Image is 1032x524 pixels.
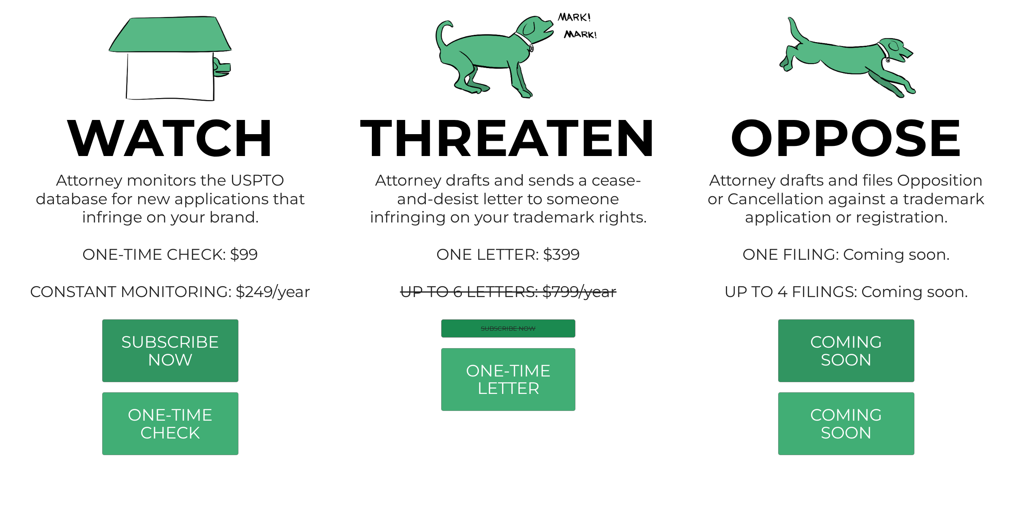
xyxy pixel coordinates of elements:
[26,171,315,320] p: Attorney monitors the USPTO database for new applications that infringe on your brand. ONE-TIME C...
[779,320,914,382] a: COMING SOON
[341,130,676,150] h1: THREATEN
[103,320,238,382] a: SUBSCRIBE NOW
[779,393,914,455] a: COMING SOON
[103,393,238,455] a: ONE-TIME CHECK
[702,171,991,320] p: Attorney drafts and files Opposition or Cancellation against a trademark application or registrat...
[481,325,536,332] s: SUBSCRIBE NOW
[676,130,1017,150] h1: OPPOSE
[366,171,651,320] p: Attorney drafts and sends a cease-and-desist letter to someone infringing on your trademark right...
[400,282,616,301] s: UP TO 6 LETTERS: $799/year
[442,349,575,411] a: ONE-TIME LETTER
